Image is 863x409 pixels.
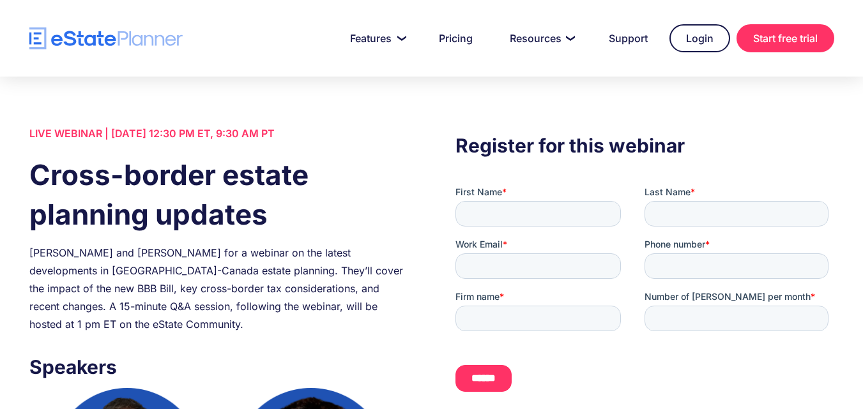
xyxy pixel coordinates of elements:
a: Support [593,26,663,51]
a: Pricing [424,26,488,51]
a: Start free trial [737,24,834,52]
div: LIVE WEBINAR | [DATE] 12:30 PM ET, 9:30 AM PT [29,124,408,142]
a: home [29,27,183,50]
h3: Speakers [29,352,408,382]
iframe: Form 0 [455,186,834,403]
a: Login [669,24,730,52]
h1: Cross-border estate planning updates [29,155,408,234]
a: Resources [494,26,587,51]
h3: Register for this webinar [455,131,834,160]
div: [PERSON_NAME] and [PERSON_NAME] for a webinar on the latest developments in [GEOGRAPHIC_DATA]-Can... [29,244,408,333]
a: Features [335,26,417,51]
